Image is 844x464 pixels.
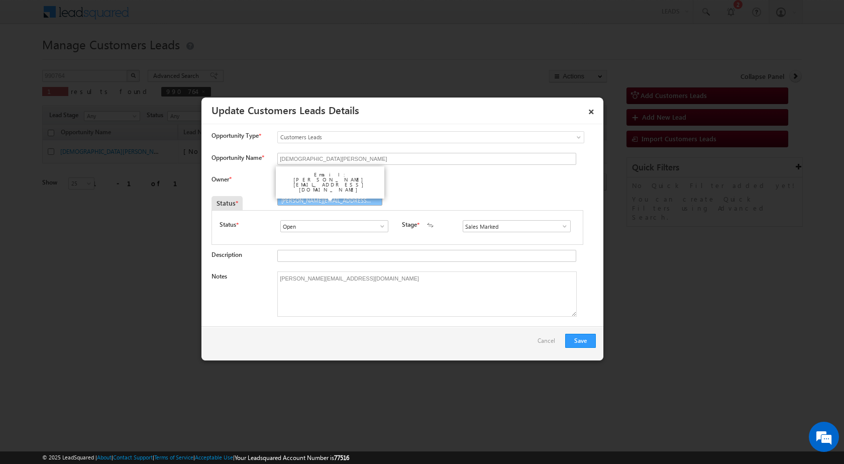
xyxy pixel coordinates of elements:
[195,454,233,460] a: Acceptable Use
[212,154,264,161] label: Opportunity Name
[556,221,568,231] a: Show All Items
[280,169,380,195] div: Email: [PERSON_NAME][EMAIL_ADDRESS][DOMAIN_NAME]
[212,175,231,183] label: Owner
[565,334,596,348] button: Save
[212,196,243,210] div: Status
[212,272,227,280] label: Notes
[154,454,193,460] a: Terms of Service
[280,220,388,232] input: Type to Search
[42,453,349,462] span: © 2025 LeadSquared | | | | |
[583,101,600,119] a: ×
[212,251,242,258] label: Description
[212,131,259,140] span: Opportunity Type
[212,103,359,117] a: Update Customers Leads Details
[97,454,112,460] a: About
[373,221,386,231] a: Show All Items
[538,334,560,353] a: Cancel
[277,131,584,143] a: Customers Leads
[220,220,236,229] label: Status
[463,220,571,232] input: Type to Search
[113,454,153,460] a: Contact Support
[402,220,417,229] label: Stage
[334,454,349,461] span: 77516
[278,133,543,142] span: Customers Leads
[235,454,349,461] span: Your Leadsquared Account Number is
